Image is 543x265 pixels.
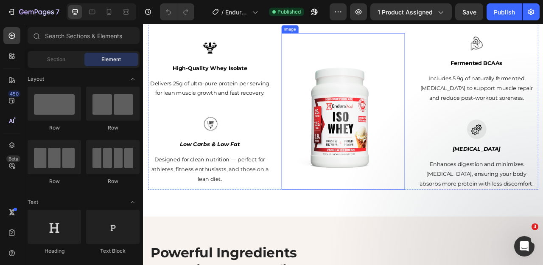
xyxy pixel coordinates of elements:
[126,195,140,209] span: Toggle open
[378,8,433,17] span: 1 product assigned
[347,173,502,209] p: Enhances digestion and minimizes [MEDICAL_DATA], ensuring your body absorbs more protein with les...
[86,247,140,255] div: Text Block
[455,3,483,20] button: Save
[487,3,522,20] button: Publish
[370,3,452,20] button: 1 product assigned
[86,124,140,132] div: Row
[143,24,543,265] iframe: Design area
[532,223,538,230] span: 3
[126,72,140,86] span: Toggle open
[28,198,38,206] span: Text
[221,8,224,17] span: /
[6,155,20,162] div: Beta
[225,8,249,17] span: EnduraXcel ISO Whey– Glace Vanilla - [MEDICAL_DATA]
[178,3,196,11] div: Image
[160,3,194,20] div: Undo/Redo
[176,33,333,211] img: gempages_548118457799934856-a12ff55d-8203-4035-be52-77f95ee32439.jpg
[86,178,140,185] div: Row
[347,45,502,55] p: Fermented BCAAs
[277,8,301,16] span: Published
[28,27,140,44] input: Search Sections & Elements
[8,90,20,97] div: 450
[28,247,81,255] div: Heading
[412,12,437,37] img: gempages_548118457799934856-48b2c55e-63b2-4f7a-a42c-8db713e8adae.webp
[394,155,455,163] i: [MEDICAL_DATA]
[3,3,63,20] button: 7
[28,75,44,83] span: Layout
[28,124,81,132] div: Row
[462,8,476,16] span: Save
[514,236,535,257] iframe: Intercom live chat
[47,56,65,63] span: Section
[101,56,121,63] span: Element
[494,8,515,17] div: Publish
[56,7,59,17] p: 7
[347,64,502,100] p: Includes 5.9g of naturally fermented [MEDICAL_DATA] to support muscle repair and reduce post-work...
[28,178,81,185] div: Row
